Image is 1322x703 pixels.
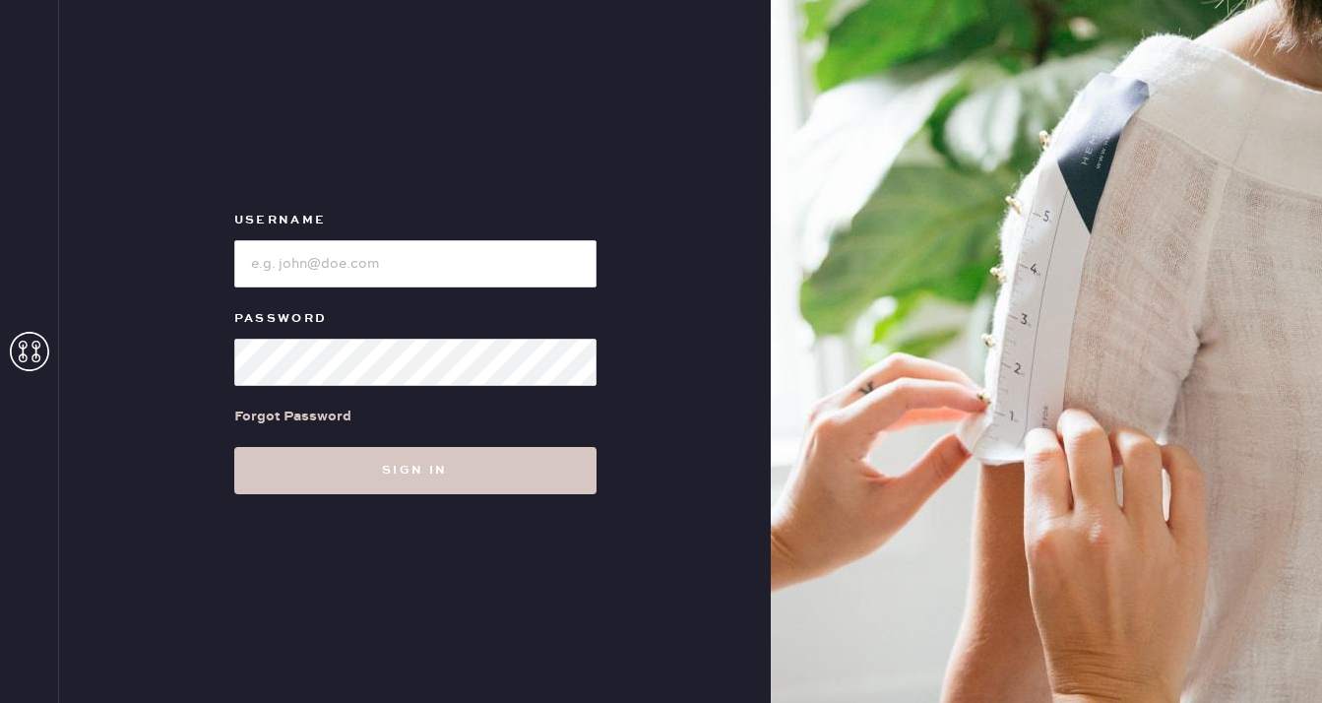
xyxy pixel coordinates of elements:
a: Forgot Password [234,386,351,447]
label: Username [234,209,597,232]
label: Password [234,307,597,331]
div: Forgot Password [234,406,351,427]
button: Sign in [234,447,597,494]
input: e.g. john@doe.com [234,240,597,288]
